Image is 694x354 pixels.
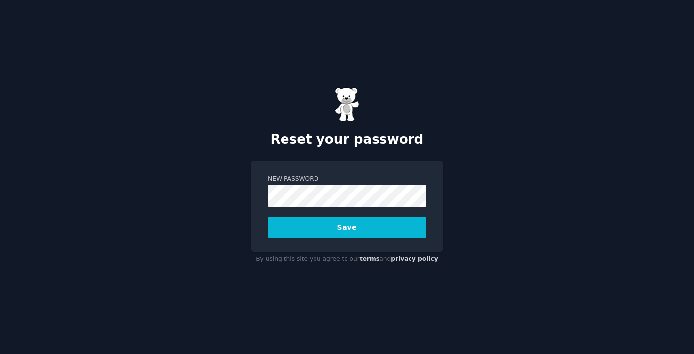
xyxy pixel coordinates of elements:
[251,132,443,148] h2: Reset your password
[251,252,443,267] div: By using this site you agree to our and
[391,256,438,262] a: privacy policy
[268,217,426,238] button: Save
[335,87,359,122] img: Gummy Bear
[360,256,379,262] a: terms
[268,175,426,184] label: New Password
